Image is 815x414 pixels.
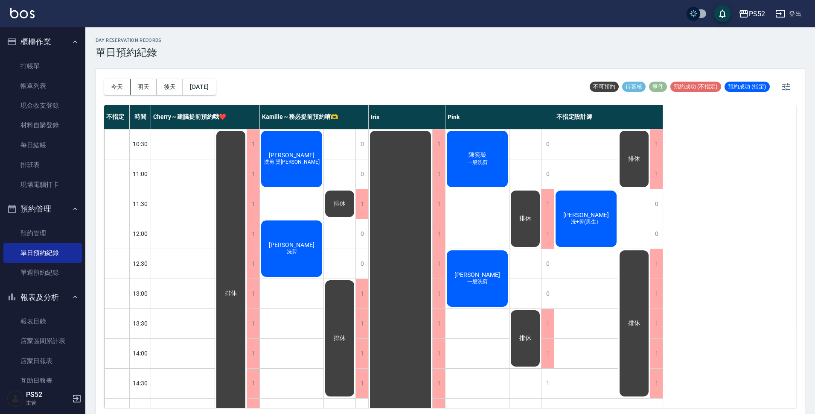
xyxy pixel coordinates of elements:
[467,151,488,159] span: 陳奕璇
[355,309,368,338] div: 1
[650,189,663,219] div: 0
[541,189,554,219] div: 1
[590,83,619,91] span: 不可預約
[714,5,731,22] button: save
[650,339,663,368] div: 1
[453,271,502,278] span: [PERSON_NAME]
[3,351,82,371] a: 店家日報表
[130,249,151,279] div: 12:30
[3,243,82,263] a: 單日預約紀錄
[650,249,663,279] div: 1
[247,159,259,189] div: 1
[355,189,368,219] div: 1
[3,31,82,53] button: 櫃檯作業
[267,241,316,248] span: [PERSON_NAME]
[369,105,445,129] div: Iris
[3,286,82,308] button: 報表及分析
[130,129,151,159] div: 10:30
[3,263,82,282] a: 單週預約紀錄
[96,47,162,59] h3: 單日預約紀錄
[3,223,82,243] a: 預約管理
[332,200,347,208] span: 排休
[432,369,445,398] div: 1
[541,279,554,308] div: 0
[355,219,368,249] div: 0
[130,368,151,398] div: 14:30
[650,309,663,338] div: 1
[262,159,321,166] span: 洗剪 燙[PERSON_NAME]
[554,105,663,129] div: 不指定設計師
[355,279,368,308] div: 1
[541,339,554,368] div: 1
[247,309,259,338] div: 1
[3,331,82,351] a: 店家區間累計表
[3,371,82,391] a: 互助日報表
[96,38,162,43] h2: day Reservation records
[518,335,533,342] span: 排休
[3,56,82,76] a: 打帳單
[432,279,445,308] div: 1
[260,105,369,129] div: Kamille～務必提前預約唷🫶
[223,290,239,297] span: 排休
[130,308,151,338] div: 13:30
[26,391,70,399] h5: PS52
[650,369,663,398] div: 1
[541,129,554,159] div: 0
[650,219,663,249] div: 0
[518,215,533,223] span: 排休
[432,339,445,368] div: 1
[3,155,82,175] a: 排班表
[3,198,82,220] button: 預約管理
[466,159,489,166] span: 一般洗剪
[247,129,259,159] div: 1
[649,83,667,91] span: 事件
[626,155,642,163] span: 排休
[3,135,82,155] a: 每日結帳
[541,159,554,189] div: 0
[267,152,316,159] span: [PERSON_NAME]
[772,6,805,22] button: 登出
[650,159,663,189] div: 1
[332,335,347,342] span: 排休
[541,249,554,279] div: 0
[432,159,445,189] div: 1
[7,390,24,407] img: Person
[247,279,259,308] div: 1
[355,249,368,279] div: 0
[3,96,82,115] a: 現金收支登錄
[131,79,157,95] button: 明天
[247,369,259,398] div: 1
[104,79,131,95] button: 今天
[130,338,151,368] div: 14:00
[130,279,151,308] div: 13:00
[183,79,215,95] button: [DATE]
[355,339,368,368] div: 1
[569,218,603,226] span: 洗+剪(男生）
[445,105,554,129] div: Pink
[749,9,765,19] div: PS52
[130,159,151,189] div: 11:00
[355,129,368,159] div: 0
[285,248,299,255] span: 洗剪
[247,189,259,219] div: 1
[432,309,445,338] div: 1
[541,309,554,338] div: 1
[541,219,554,249] div: 1
[626,320,642,327] span: 排休
[157,79,183,95] button: 後天
[247,339,259,368] div: 1
[130,105,151,129] div: 時間
[10,8,35,18] img: Logo
[466,278,489,285] span: 一般洗剪
[541,369,554,398] div: 1
[432,249,445,279] div: 1
[3,76,82,96] a: 帳單列表
[26,399,70,407] p: 主管
[247,219,259,249] div: 1
[432,219,445,249] div: 1
[650,129,663,159] div: 1
[3,311,82,331] a: 報表目錄
[650,279,663,308] div: 1
[130,219,151,249] div: 12:00
[432,189,445,219] div: 1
